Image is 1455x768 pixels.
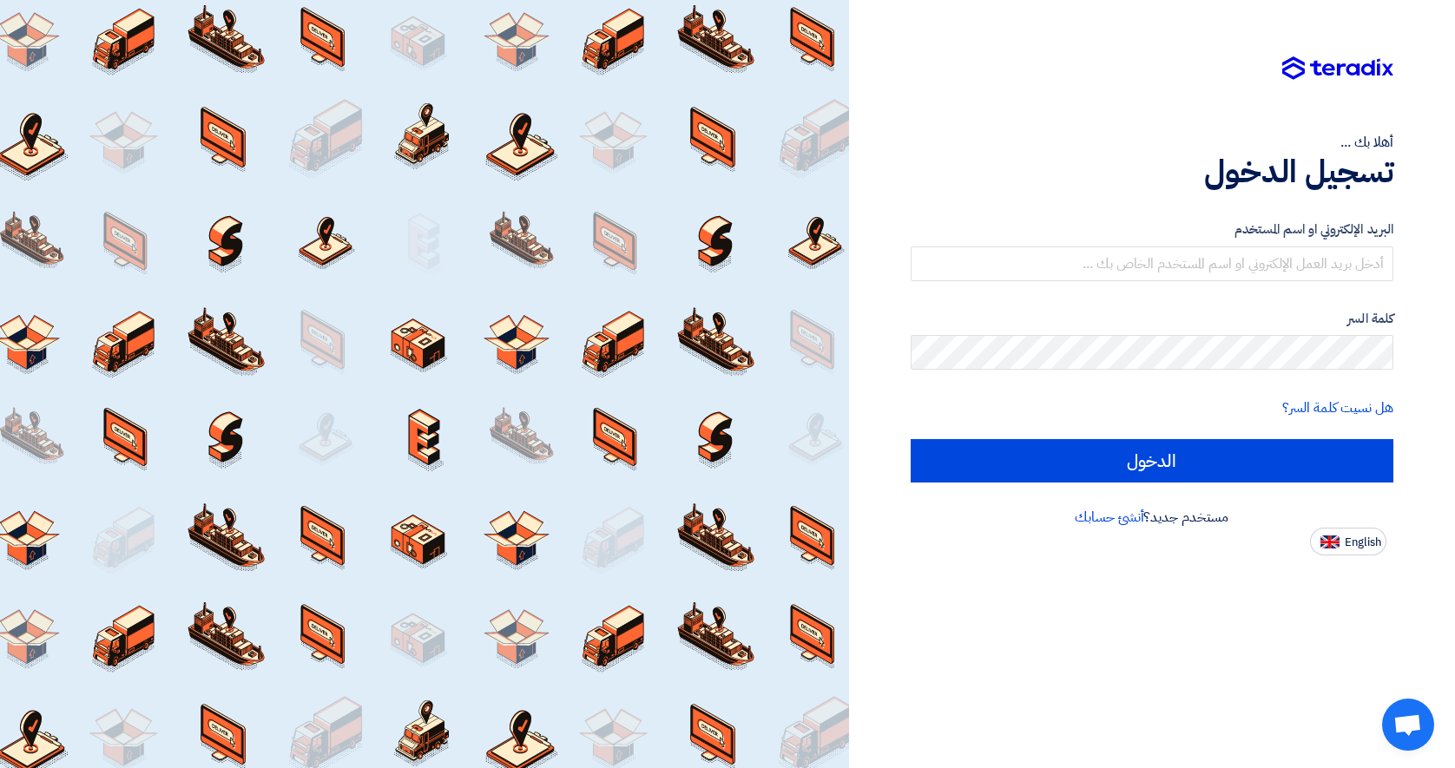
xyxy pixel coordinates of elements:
[1282,397,1393,418] a: هل نسيت كلمة السر؟
[1282,56,1393,81] img: Teradix logo
[1345,536,1381,548] span: English
[1382,699,1434,751] div: Open chat
[1075,507,1143,528] a: أنشئ حسابك
[911,153,1393,191] h1: تسجيل الدخول
[911,246,1393,281] input: أدخل بريد العمل الإلكتروني او اسم المستخدم الخاص بك ...
[911,309,1393,329] label: كلمة السر
[911,439,1393,482] input: الدخول
[911,507,1393,528] div: مستخدم جديد؟
[1310,528,1386,555] button: English
[911,220,1393,240] label: البريد الإلكتروني او اسم المستخدم
[911,132,1393,153] div: أهلا بك ...
[1320,535,1340,548] img: en-US.png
